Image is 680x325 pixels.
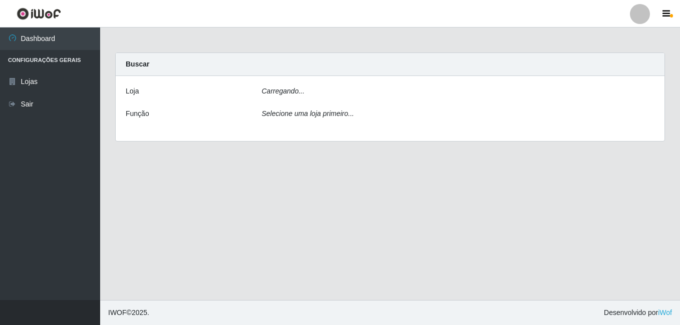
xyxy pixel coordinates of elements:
[17,7,61,20] img: CoreUI Logo
[108,308,127,316] span: IWOF
[108,307,149,318] span: © 2025 .
[126,60,149,68] strong: Buscar
[262,109,354,117] i: Selecione uma loja primeiro...
[604,307,672,318] span: Desenvolvido por
[658,308,672,316] a: iWof
[126,108,149,119] label: Função
[262,87,305,95] i: Carregando...
[126,86,139,96] label: Loja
